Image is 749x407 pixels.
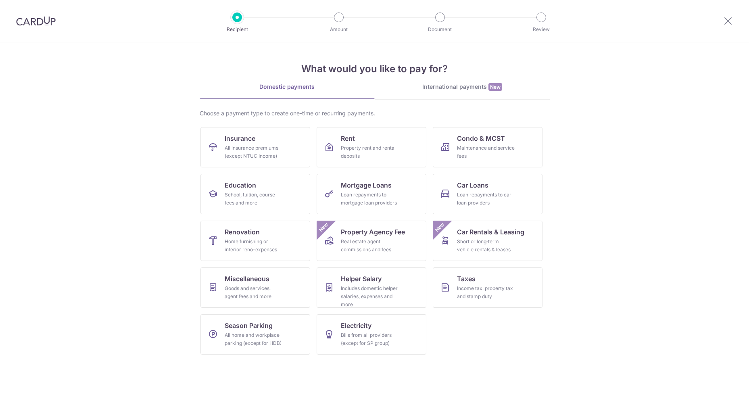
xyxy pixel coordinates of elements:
p: Review [511,25,571,33]
div: Short or long‑term vehicle rentals & leases [457,238,515,254]
div: Choose a payment type to create one-time or recurring payments. [200,109,550,117]
div: Home furnishing or interior reno-expenses [225,238,283,254]
a: Season ParkingAll home and workplace parking (except for HDB) [200,314,310,355]
iframe: Opens a widget where you can find more information [697,383,741,403]
span: Rent [341,134,355,143]
span: New [433,221,446,234]
a: Property Agency FeeReal estate agent commissions and feesNew [317,221,426,261]
span: New [317,221,330,234]
a: RenovationHome furnishing or interior reno-expenses [200,221,310,261]
a: TaxesIncome tax, property tax and stamp duty [433,267,542,308]
a: Car Rentals & LeasingShort or long‑term vehicle rentals & leasesNew [433,221,542,261]
a: RentProperty rent and rental deposits [317,127,426,167]
a: ElectricityBills from all providers (except for SP group) [317,314,426,355]
p: Document [410,25,470,33]
a: Condo & MCSTMaintenance and service fees [433,127,542,167]
div: Domestic payments [200,83,375,91]
span: Car Loans [457,180,488,190]
div: Maintenance and service fees [457,144,515,160]
span: Property Agency Fee [341,227,405,237]
div: Bills from all providers (except for SP group) [341,331,399,347]
span: Renovation [225,227,260,237]
a: MiscellaneousGoods and services, agent fees and more [200,267,310,308]
div: Includes domestic helper salaries, expenses and more [341,284,399,309]
div: Property rent and rental deposits [341,144,399,160]
a: EducationSchool, tuition, course fees and more [200,174,310,214]
div: All insurance premiums (except NTUC Income) [225,144,283,160]
p: Recipient [207,25,267,33]
div: International payments [375,83,550,91]
div: Loan repayments to car loan providers [457,191,515,207]
a: InsuranceAll insurance premiums (except NTUC Income) [200,127,310,167]
div: Income tax, property tax and stamp duty [457,284,515,301]
div: School, tuition, course fees and more [225,191,283,207]
span: Taxes [457,274,476,284]
span: Insurance [225,134,255,143]
div: Goods and services, agent fees and more [225,284,283,301]
span: New [488,83,502,91]
a: Helper SalaryIncludes domestic helper salaries, expenses and more [317,267,426,308]
span: Education [225,180,256,190]
a: Car LoansLoan repayments to car loan providers [433,174,542,214]
span: Condo & MCST [457,134,505,143]
span: Electricity [341,321,371,330]
h4: What would you like to pay for? [200,62,550,76]
span: Car Rentals & Leasing [457,227,524,237]
div: All home and workplace parking (except for HDB) [225,331,283,347]
p: Amount [309,25,369,33]
img: CardUp [16,16,56,26]
div: Real estate agent commissions and fees [341,238,399,254]
span: Helper Salary [341,274,382,284]
a: Mortgage LoansLoan repayments to mortgage loan providers [317,174,426,214]
span: Mortgage Loans [341,180,392,190]
div: Loan repayments to mortgage loan providers [341,191,399,207]
span: Miscellaneous [225,274,269,284]
span: Season Parking [225,321,273,330]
